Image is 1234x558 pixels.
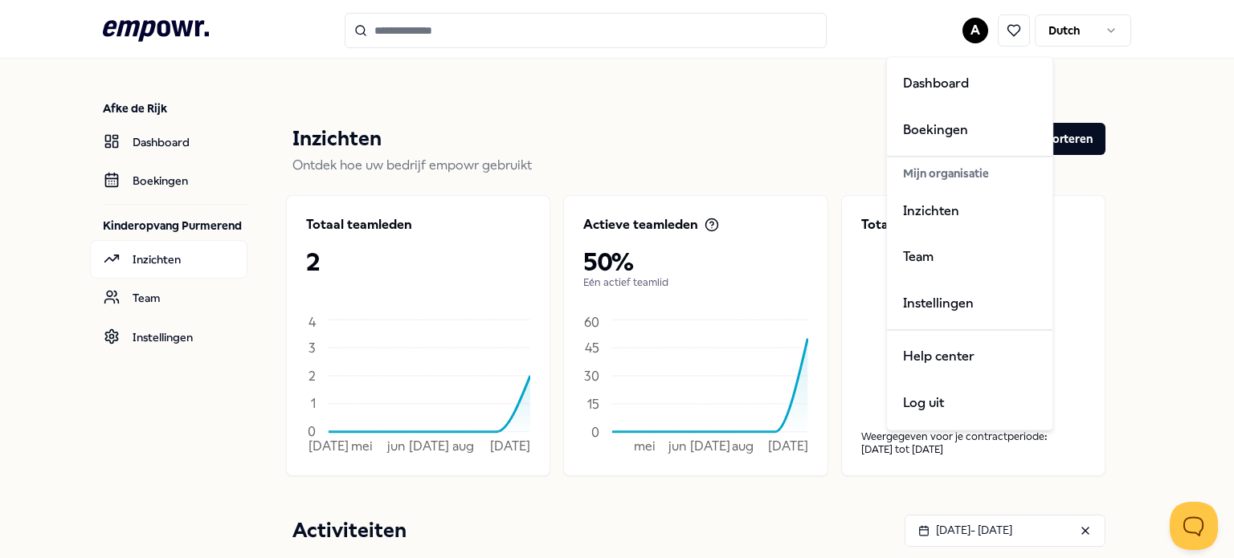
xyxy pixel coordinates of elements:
[890,380,1049,426] div: Log uit
[890,161,1049,188] div: Mijn organisatie
[886,56,1053,430] div: A
[890,234,1049,281] a: Team
[890,280,1049,327] a: Instellingen
[890,60,1049,107] a: Dashboard
[890,107,1049,153] a: Boekingen
[890,188,1049,234] a: Inzichten
[890,334,1049,381] a: Help center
